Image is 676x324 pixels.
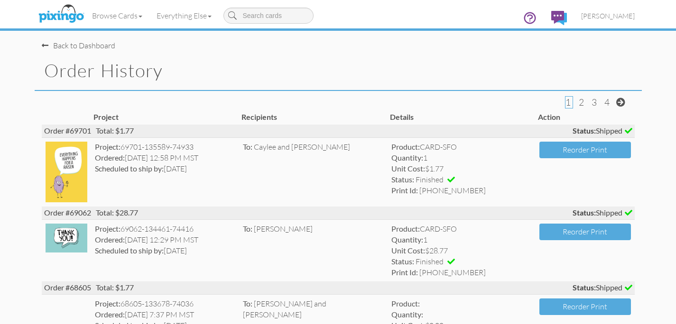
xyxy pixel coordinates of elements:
strong: Print Id: [391,186,418,195]
strong: Status: [391,257,414,266]
strong: Quantity: [391,310,423,319]
img: 135589-1-1757532043084-8869521c02829d69-qa.jpg [46,142,87,202]
a: Everything Else [149,4,219,27]
a: [PERSON_NAME] [574,4,642,28]
div: 1 [391,234,532,245]
div: CARD-SFO [391,224,532,234]
div: $28.77 [391,245,532,256]
div: Back to Dashboard [42,40,115,51]
strong: Ordered: [95,153,125,162]
button: Reorder Print [539,142,630,158]
input: Search cards [223,8,314,24]
div: Order #69701 [42,125,635,137]
span: 1 [565,97,571,108]
div: 69701-135589-74933 [95,142,236,153]
span: [PERSON_NAME] [581,12,635,20]
span: 4 [604,97,610,108]
strong: Project: [95,142,120,151]
strong: Quantity: [391,153,423,162]
strong: Status: [573,283,596,292]
span: Total: $1.77 [96,283,134,292]
strong: Ordered: [95,235,125,244]
nav-back: Dashboard [42,31,635,51]
div: Order #69062 [42,207,635,219]
strong: Scheduled to ship by: [95,164,164,173]
th: Action [536,109,634,125]
span: Total: $1.77 [96,126,134,135]
strong: Status: [391,175,414,184]
button: Reorder Print [539,224,630,240]
div: 1 [391,153,532,163]
strong: Unit Cost: [391,246,425,255]
strong: Unit Cost: [391,164,425,173]
span: [PHONE_NUMBER] [419,268,486,277]
strong: Print Id: [391,268,418,277]
div: Order #68605 [42,281,635,294]
div: 69062-134461-74416 [95,224,236,234]
strong: Product: [391,299,420,308]
img: comments.svg [551,11,567,25]
div: [DATE] [95,163,236,174]
span: To: [243,299,252,308]
strong: Ordered: [95,310,125,319]
span: Shipped [573,282,632,293]
div: $1.77 [391,163,532,174]
div: CARD-SFO [391,142,532,153]
div: [DATE] [95,245,236,256]
a: Browse Cards [85,4,149,27]
strong: Project: [95,224,120,233]
span: 3 [592,97,597,108]
div: [DATE] 12:58 PM MST [95,153,236,163]
strong: Product: [391,224,420,233]
span: Total: $28.77 [96,208,138,217]
strong: Quantity: [391,235,423,244]
span: Finished [416,257,444,266]
button: Reorder Print [539,298,630,315]
span: [PHONE_NUMBER] [419,186,486,195]
span: [PERSON_NAME] and [PERSON_NAME] [243,299,326,319]
span: 2 [579,97,584,108]
span: [PERSON_NAME] [254,224,313,234]
img: 134461-1-1754591919690-412d1b2259135a21-qa.jpg [46,224,87,252]
strong: Status: [573,208,596,217]
span: Finished [416,175,444,184]
div: [DATE] 12:29 PM MST [95,234,236,245]
th: Project [91,109,240,125]
span: To: [243,142,252,151]
span: Caylee and [PERSON_NAME] [254,142,350,152]
div: [DATE] 7:37 PM MST [95,309,236,320]
th: Details [388,109,536,125]
span: Shipped [573,207,632,218]
strong: Product: [391,142,420,151]
strong: Scheduled to ship by: [95,246,164,255]
span: To: [243,224,252,233]
h1: Order History [44,61,642,81]
strong: Status: [573,126,596,135]
strong: Project: [95,299,120,308]
span: Shipped [573,126,632,136]
img: pixingo logo [36,2,86,26]
th: Recipients [239,109,388,125]
div: 68605-133678-74036 [95,298,236,309]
